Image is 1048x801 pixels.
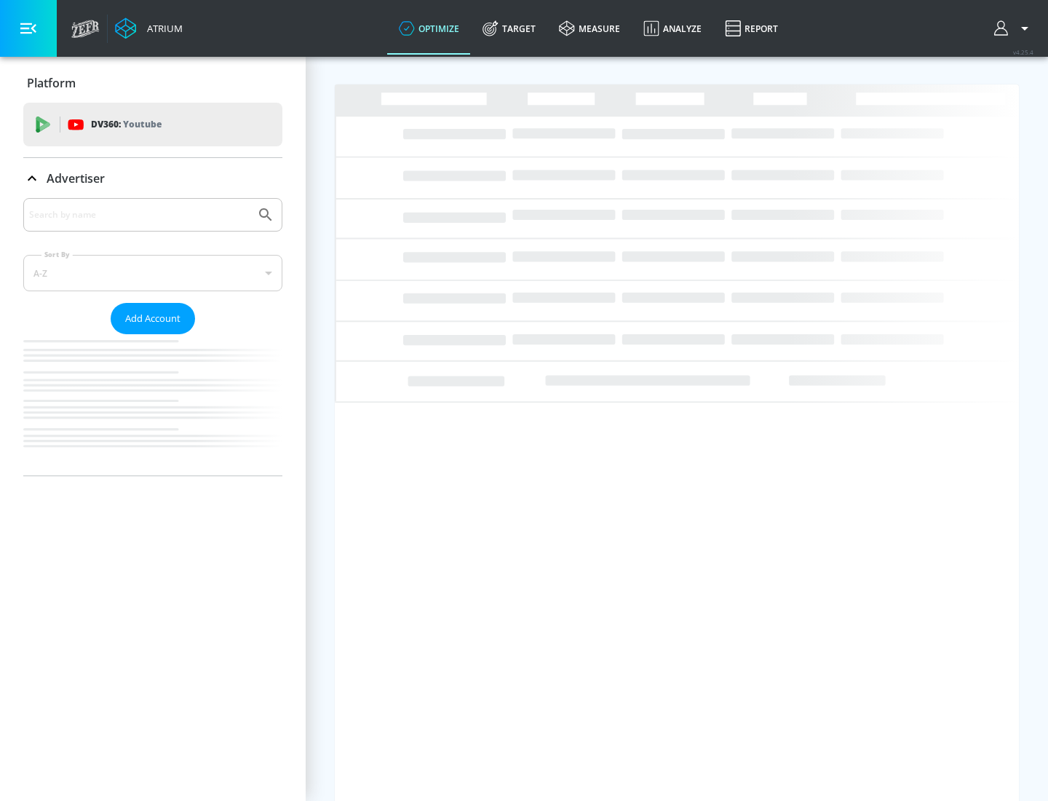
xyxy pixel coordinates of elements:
[23,158,282,199] div: Advertiser
[41,250,73,259] label: Sort By
[713,2,790,55] a: Report
[111,303,195,334] button: Add Account
[1013,48,1033,56] span: v 4.25.4
[547,2,632,55] a: measure
[23,103,282,146] div: DV360: Youtube
[387,2,471,55] a: optimize
[123,117,162,132] p: Youtube
[632,2,713,55] a: Analyze
[23,63,282,103] div: Platform
[23,198,282,476] div: Advertiser
[125,310,180,327] span: Add Account
[47,170,105,186] p: Advertiser
[115,17,183,39] a: Atrium
[141,22,183,35] div: Atrium
[23,255,282,291] div: A-Z
[27,75,76,91] p: Platform
[471,2,547,55] a: Target
[29,205,250,224] input: Search by name
[23,334,282,476] nav: list of Advertiser
[91,117,162,133] p: DV360:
